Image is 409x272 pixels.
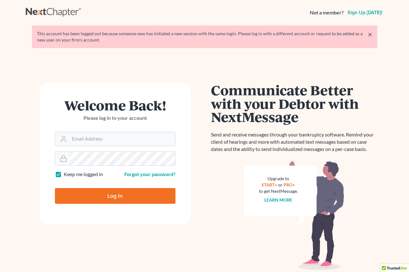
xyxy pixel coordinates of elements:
a: Sign up [DATE]! [346,10,384,15]
a: PRO+ [283,182,295,187]
p: Send and receive messages through your bankruptcy software. Remind your client of hearings and mo... [211,131,377,153]
a: START+ [261,182,277,187]
div: This account has been logged out because someone new has initiated a new session with the same lo... [37,31,372,43]
a: Forgot your password? [124,171,175,177]
a: × [368,31,372,38]
label: Keep me logged in [64,171,103,178]
div: to get NextMessage. [259,188,298,194]
p: Please log in to your account [55,114,175,122]
strong: Not a member? [310,9,344,16]
a: Learn more [264,197,292,203]
input: Log In [55,188,175,204]
input: Email Address [69,132,175,146]
h1: Communicate Better with your Debtor with NextMessage [211,83,377,124]
span: or [278,182,283,187]
img: nextmessage_bg-59042aed3d76b12b5cd301f8e5b87938c9018125f34e5fa2b7a6b67550977c72.svg [244,160,344,270]
div: Upgrade to [259,175,298,182]
h1: Welcome Back! [55,98,175,112]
